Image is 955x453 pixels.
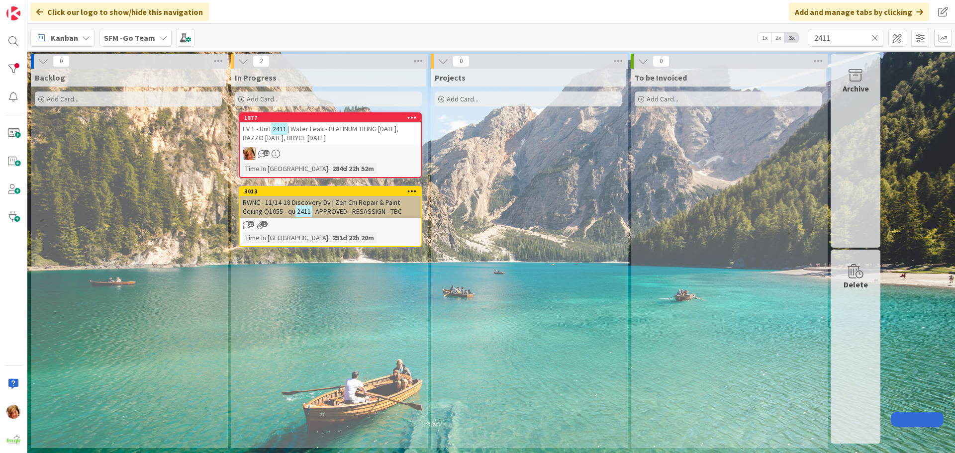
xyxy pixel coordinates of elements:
span: : [328,163,330,174]
img: avatar [6,433,20,447]
span: 1 [261,221,268,227]
img: KD [6,405,20,419]
div: Time in [GEOGRAPHIC_DATA] [243,232,328,243]
div: 1877FV 1 - Unit2411| Water Leak - PLATINUM TILING [DATE], BAZZO [DATE], BRYCE [DATE] [240,113,421,144]
span: Add Card... [247,94,279,103]
span: | Water Leak - PLATINUM TILING [DATE], BAZZO [DATE], BRYCE [DATE] [243,124,398,142]
div: 3013 [240,187,421,196]
span: To be Invoiced [635,73,687,83]
img: Visit kanbanzone.com [6,6,20,20]
div: Add and manage tabs by clicking [789,3,929,21]
span: - APPROVED - RESASSIGN - TBC [312,207,402,216]
span: In Progress [235,73,277,83]
span: Add Card... [647,94,678,103]
div: 3013 [244,188,421,195]
div: 1877 [240,113,421,122]
span: 1x [758,33,771,43]
div: Delete [844,278,868,290]
div: 1877 [244,114,421,121]
div: Time in [GEOGRAPHIC_DATA] [243,163,328,174]
span: Add Card... [447,94,478,103]
mark: 2411 [271,123,287,134]
span: Projects [435,73,466,83]
span: 0 [53,55,70,67]
span: 3x [785,33,798,43]
div: Archive [843,83,869,94]
img: KD [243,147,256,160]
span: Add Card... [47,94,79,103]
span: Backlog [35,73,65,83]
b: SFM -Go Team [104,33,155,43]
a: 3013RWNC - 11/14-18 Discovery Dv | Zen Chi Repair & Paint Ceiling Q1055 - qu2411- APPROVED - RESA... [239,186,422,247]
span: 2x [771,33,785,43]
mark: 2411 [295,205,312,217]
a: 1877FV 1 - Unit2411| Water Leak - PLATINUM TILING [DATE], BAZZO [DATE], BRYCE [DATE]KDTime in [GE... [239,112,422,178]
span: Kanban [51,32,78,44]
span: 0 [453,55,470,67]
div: 284d 22h 52m [330,163,377,174]
div: 251d 22h 20m [330,232,377,243]
div: KD [240,147,421,160]
span: FV 1 - Unit [243,124,271,133]
span: 119 [263,150,270,156]
span: 0 [653,55,669,67]
span: 13 [248,221,254,227]
span: : [328,232,330,243]
div: 3013RWNC - 11/14-18 Discovery Dv | Zen Chi Repair & Paint Ceiling Q1055 - qu2411- APPROVED - RESA... [240,187,421,218]
div: Click our logo to show/hide this navigation [30,3,209,21]
span: 2 [253,55,270,67]
span: RWNC - 11/14-18 Discovery Dv | Zen Chi Repair & Paint Ceiling Q1055 - qu [243,198,400,216]
input: Quick Filter... [809,29,883,47]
